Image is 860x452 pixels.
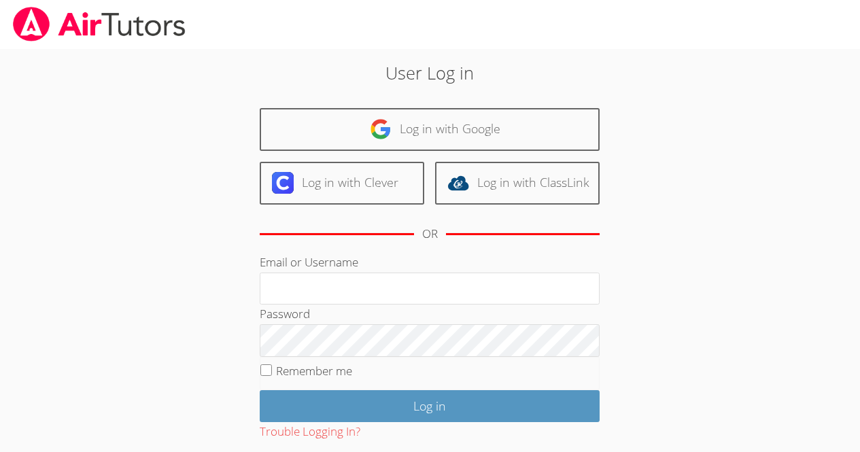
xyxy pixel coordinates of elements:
img: classlink-logo-d6bb404cc1216ec64c9a2012d9dc4662098be43eaf13dc465df04b49fa7ab582.svg [447,172,469,194]
a: Log in with Google [260,108,600,151]
label: Password [260,306,310,321]
input: Log in [260,390,600,422]
a: Log in with ClassLink [435,162,600,205]
button: Trouble Logging In? [260,422,360,442]
img: google-logo-50288ca7cdecda66e5e0955fdab243c47b7ad437acaf1139b6f446037453330a.svg [370,118,392,140]
img: clever-logo-6eab21bc6e7a338710f1a6ff85c0baf02591cd810cc4098c63d3a4b26e2feb20.svg [272,172,294,194]
div: OR [422,224,438,244]
h2: User Log in [198,60,662,86]
label: Email or Username [260,254,358,270]
a: Log in with Clever [260,162,424,205]
img: airtutors_banner-c4298cdbf04f3fff15de1276eac7730deb9818008684d7c2e4769d2f7ddbe033.png [12,7,187,41]
label: Remember me [276,363,352,379]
